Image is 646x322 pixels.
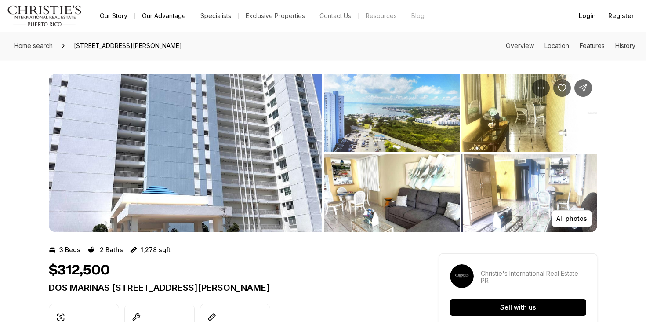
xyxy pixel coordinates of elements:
img: logo [7,5,82,26]
nav: Page section menu [506,42,635,49]
li: 1 of 7 [49,74,322,232]
p: 1,278 sqft [141,246,171,253]
a: Exclusive Properties [239,10,312,22]
span: Register [608,12,634,19]
button: View image gallery [324,154,460,232]
p: DOS MARINAS [STREET_ADDRESS][PERSON_NAME] [49,282,407,293]
span: Login [579,12,596,19]
button: Sell with us [450,299,586,316]
a: Our Advantage [135,10,193,22]
a: Home search [11,39,56,53]
button: Register [603,7,639,25]
p: All photos [556,215,587,222]
button: Property options [532,79,550,97]
a: Blog [404,10,432,22]
a: Skip to: Features [580,42,605,49]
p: 3 Beds [59,246,80,253]
button: All photos [552,210,592,227]
button: Share Property: DOS MARINAS II VIEW AVE #2710 [574,79,592,97]
a: Skip to: History [615,42,635,49]
button: View image gallery [461,74,597,152]
a: Specialists [193,10,238,22]
button: Save Property: DOS MARINAS II VIEW AVE #2710 [553,79,571,97]
button: Login [573,7,601,25]
button: Contact Us [312,10,358,22]
button: View image gallery [324,74,460,152]
a: Skip to: Overview [506,42,534,49]
a: Our Story [93,10,134,22]
button: View image gallery [461,154,597,232]
div: Listing Photos [49,74,597,232]
p: Christie's International Real Estate PR [481,270,586,284]
li: 2 of 7 [324,74,597,232]
a: Resources [359,10,404,22]
span: [STREET_ADDRESS][PERSON_NAME] [70,39,185,53]
p: Sell with us [500,304,536,311]
span: Home search [14,42,53,49]
p: 2 Baths [100,246,123,253]
button: View image gallery [49,74,322,232]
h1: $312,500 [49,262,110,279]
a: Skip to: Location [544,42,569,49]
